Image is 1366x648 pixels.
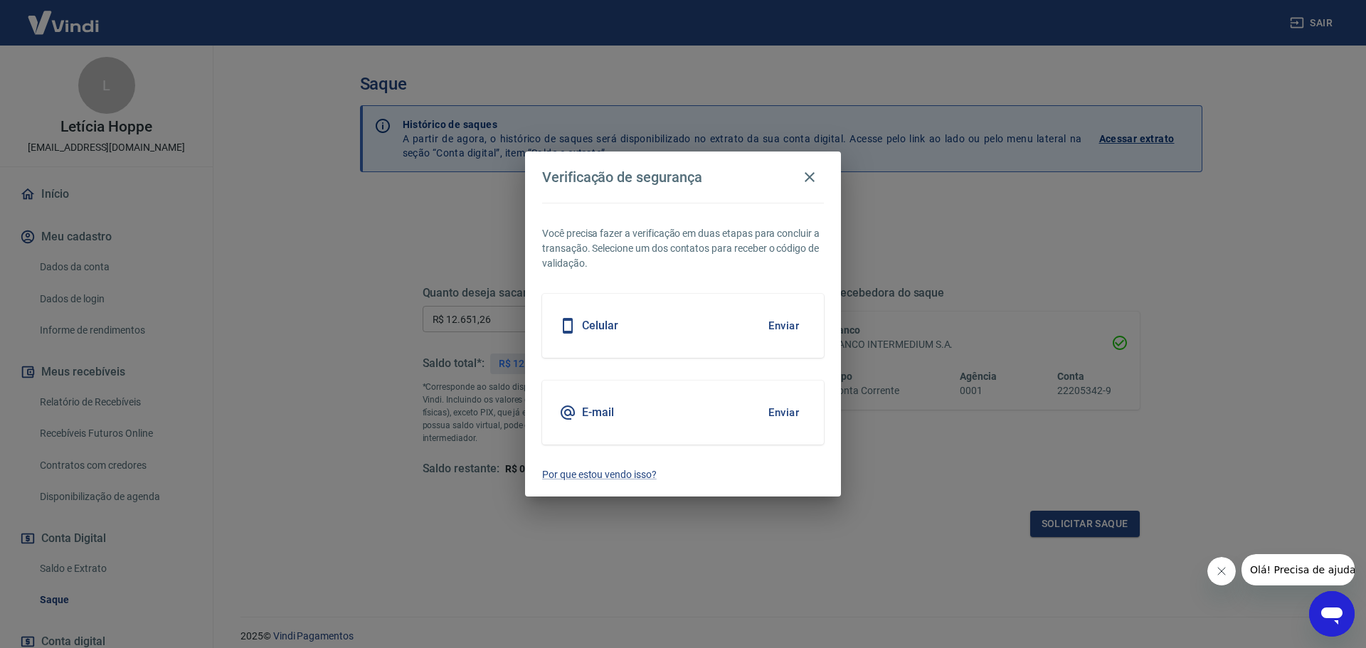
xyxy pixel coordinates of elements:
iframe: Fechar mensagem [1207,557,1236,585]
p: Você precisa fazer a verificação em duas etapas para concluir a transação. Selecione um dos conta... [542,226,824,271]
button: Enviar [761,311,807,341]
button: Enviar [761,398,807,427]
a: Por que estou vendo isso? [542,467,824,482]
iframe: Mensagem da empresa [1241,554,1355,585]
h5: E-mail [582,405,614,420]
h4: Verificação de segurança [542,169,702,186]
h5: Celular [582,319,618,333]
span: Olá! Precisa de ajuda? [9,10,120,21]
iframe: Botão para abrir a janela de mensagens [1309,591,1355,637]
